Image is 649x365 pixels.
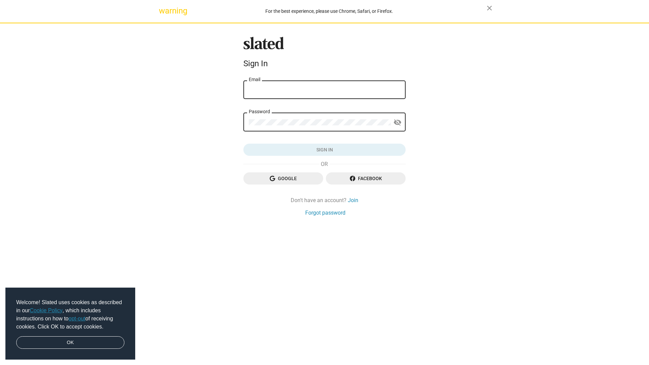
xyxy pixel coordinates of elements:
a: opt-out [69,316,86,321]
div: cookieconsent [5,288,135,360]
button: Show password [391,116,404,129]
a: Cookie Policy [30,308,63,313]
a: dismiss cookie message [16,336,124,349]
div: Don't have an account? [243,197,406,204]
mat-icon: warning [159,7,167,15]
span: Welcome! Slated uses cookies as described in our , which includes instructions on how to of recei... [16,298,124,331]
span: Facebook [331,172,400,185]
span: Google [249,172,318,185]
button: Facebook [326,172,406,185]
button: Google [243,172,323,185]
div: Sign In [243,59,406,68]
mat-icon: visibility_off [393,117,402,128]
sl-branding: Sign In [243,37,406,71]
a: Join [348,197,358,204]
a: Forgot password [305,209,345,216]
div: For the best experience, please use Chrome, Safari, or Firefox. [172,7,487,16]
mat-icon: close [485,4,494,12]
